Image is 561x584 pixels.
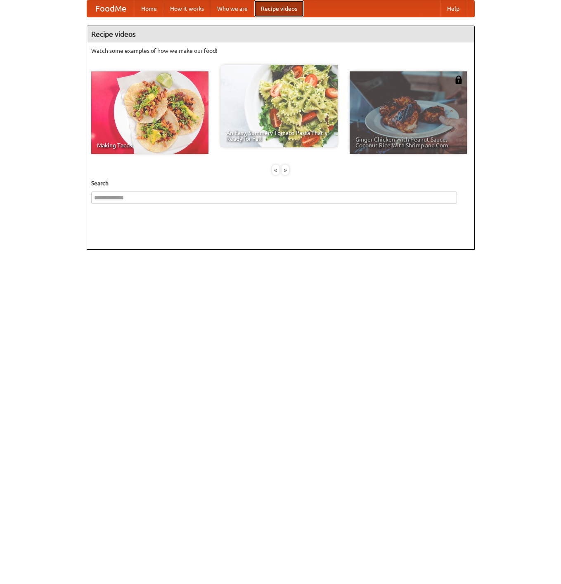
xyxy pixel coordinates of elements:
div: « [272,165,279,175]
a: An Easy, Summery Tomato Pasta That's Ready for Fall [220,65,338,147]
a: How it works [163,0,211,17]
a: Recipe videos [254,0,304,17]
a: Who we are [211,0,254,17]
a: FoodMe [87,0,135,17]
p: Watch some examples of how we make our food! [91,47,470,55]
img: 483408.png [454,76,463,84]
span: An Easy, Summery Tomato Pasta That's Ready for Fall [226,130,332,142]
div: » [282,165,289,175]
a: Help [440,0,466,17]
h4: Recipe videos [87,26,474,43]
a: Making Tacos [91,71,208,154]
a: Home [135,0,163,17]
span: Making Tacos [97,142,203,148]
h5: Search [91,179,470,187]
